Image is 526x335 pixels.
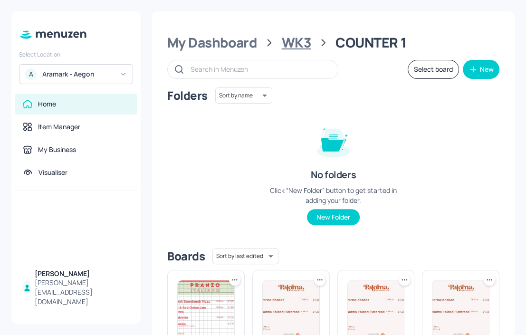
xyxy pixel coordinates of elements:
[335,34,406,51] div: COUNTER 1
[38,99,56,109] div: Home
[463,60,499,79] button: New
[191,62,328,76] input: Search in Menuzen
[167,88,208,103] div: Folders
[25,68,37,80] div: A
[310,117,357,164] img: folder-empty
[35,269,129,278] div: [PERSON_NAME]
[212,247,278,266] div: Sort by last edited
[311,168,356,182] div: No folders
[282,34,311,51] div: WK3
[262,185,405,205] div: Click “New Folder” button to get started in adding your folder.
[215,86,272,105] div: Sort by name
[307,209,360,225] button: New Folder
[19,50,133,58] div: Select Location
[480,66,494,73] div: New
[408,60,459,79] button: Select board
[167,34,257,51] div: My Dashboard
[38,168,67,177] div: Visualiser
[38,145,76,154] div: My Business
[42,69,114,79] div: Aramark - Aegon
[167,249,205,264] div: Boards
[35,278,129,306] div: [PERSON_NAME][EMAIL_ADDRESS][DOMAIN_NAME]
[38,122,80,132] div: Item Manager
